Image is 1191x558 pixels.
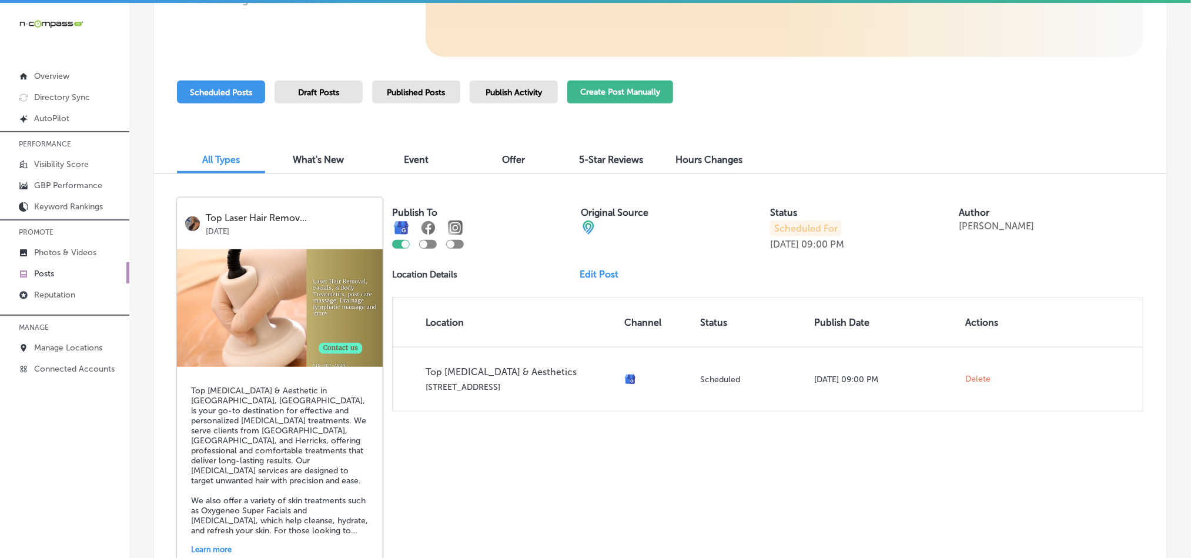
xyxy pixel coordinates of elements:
[34,113,69,123] p: AutoPilot
[701,375,805,385] p: Scheduled
[191,386,369,536] h5: Top [MEDICAL_DATA] & Aesthetic in [GEOGRAPHIC_DATA], [GEOGRAPHIC_DATA], is your go-to destination...
[393,298,620,347] th: Location
[34,202,103,212] p: Keyword Rankings
[34,364,115,374] p: Connected Accounts
[959,220,1035,232] p: [PERSON_NAME]
[293,154,344,165] span: What's New
[426,382,615,392] p: [STREET_ADDRESS]
[770,220,842,236] p: Scheduled For
[206,223,374,236] p: [DATE]
[961,298,1022,347] th: Actions
[580,269,628,280] a: Edit Post
[770,207,797,218] label: Status
[814,375,956,385] p: [DATE] 09:00 PM
[426,366,615,377] p: Top [MEDICAL_DATA] & Aesthetics
[770,239,799,250] p: [DATE]
[34,181,102,191] p: GBP Performance
[392,207,437,218] label: Publish To
[185,216,200,231] img: logo
[392,269,457,280] p: Location Details
[19,18,83,29] img: 660ab0bf-5cc7-4cb8-ba1c-48b5ae0f18e60NCTV_CLogo_TV_Black_-500x88.png
[675,154,742,165] span: Hours Changes
[202,154,240,165] span: All Types
[959,207,990,218] label: Author
[580,154,644,165] span: 5-Star Reviews
[581,207,649,218] label: Original Source
[34,343,102,353] p: Manage Locations
[34,159,89,169] p: Visibility Score
[206,213,374,223] p: Top Laser Hair Remov...
[620,298,696,347] th: Channel
[177,249,383,367] img: d82ad1da-af02-418a-9908-f5495a6886b1Top-Laser-Hair-Removal--Aesthetic1.png
[503,154,526,165] span: Offer
[404,154,429,165] span: Event
[298,88,339,98] span: Draft Posts
[34,71,69,81] p: Overview
[581,220,595,235] img: cba84b02adce74ede1fb4a8549a95eca.png
[34,92,90,102] p: Directory Sync
[696,298,809,347] th: Status
[34,248,96,258] p: Photos & Videos
[801,239,844,250] p: 09:00 PM
[34,290,75,300] p: Reputation
[809,298,961,347] th: Publish Date
[966,374,991,385] span: Delete
[34,269,54,279] p: Posts
[567,81,673,103] button: Create Post Manually
[190,88,252,98] span: Scheduled Posts
[387,88,446,98] span: Published Posts
[486,88,542,98] span: Publish Activity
